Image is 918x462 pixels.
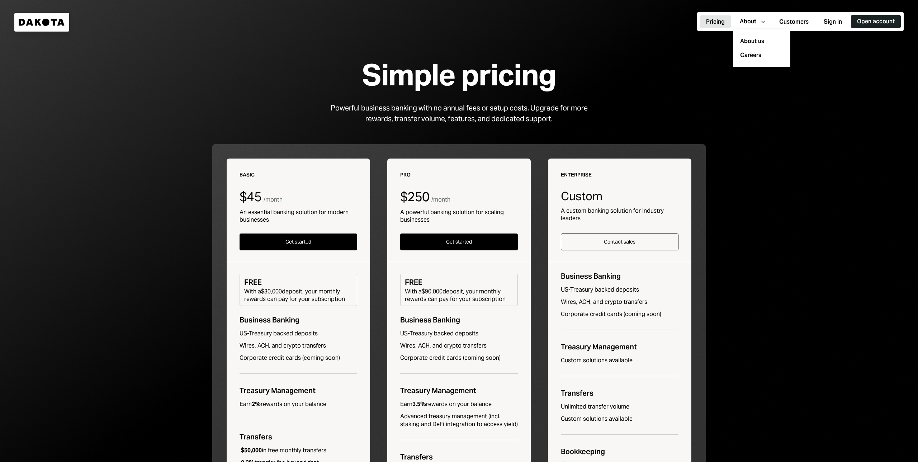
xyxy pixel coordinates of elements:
div: Wires, ACH, and crypto transfers [561,298,678,306]
div: Simple pricing [362,59,556,91]
button: About [734,15,770,28]
div: With a $90,000 deposit, your monthly rewards can pay for your subscription [405,288,513,303]
a: About us [737,34,786,48]
div: A powerful banking solution for scaling businesses [400,208,518,223]
div: Earn rewards on your balance [400,400,492,408]
div: US-Treasury backed deposits [561,286,678,294]
div: Basic [240,171,357,178]
b: 2% [252,400,261,408]
div: Business Banking [240,315,357,325]
b: $50,000 [241,447,262,454]
div: US-Treasury backed deposits [400,330,518,338]
button: Open account [851,15,901,28]
div: Corporate credit cards (coming soon) [400,354,518,362]
div: Custom [561,190,678,202]
div: / month [264,196,283,204]
div: Unlimited transfer volume [561,403,678,411]
button: Get started [240,234,357,250]
div: Corporate credit cards (coming soon) [240,354,357,362]
div: Business Banking [561,271,678,282]
div: Wires, ACH, and crypto transfers [400,342,518,350]
div: A custom banking solution for industry leaders [561,207,678,222]
div: Transfers [561,388,678,399]
div: FREE [405,277,513,288]
div: Treasury Management [240,385,357,396]
div: Treasury Management [561,341,678,352]
div: Pro [400,171,518,178]
a: Careers [740,51,789,60]
button: Pricing [700,15,731,28]
div: Bookkeeping [561,446,678,457]
a: Customers [773,15,815,29]
div: $250 [400,190,429,204]
button: Contact sales [561,234,678,250]
div: $45 [240,190,261,204]
a: Pricing [700,15,731,29]
div: Treasury Management [400,385,518,396]
button: Get started [400,234,518,250]
div: / month [431,196,450,204]
div: in free monthly transfers [240,447,326,454]
div: Custom solutions available [561,357,678,364]
div: Enterprise [561,171,678,178]
a: Sign in [818,15,848,29]
div: US-Treasury backed deposits [240,330,357,338]
div: Corporate credit cards (coming soon) [561,310,678,318]
b: 3.5% [412,400,426,408]
div: About [740,18,756,25]
div: With a $30,000 deposit, your monthly rewards can pay for your subscription [244,288,352,303]
button: Sign in [818,15,848,28]
div: Advanced treasury management (incl. staking and DeFi integration to access yield) [400,412,518,428]
div: Business Banking [400,315,518,325]
div: Wires, ACH, and crypto transfers [240,342,357,350]
div: Transfers [240,432,357,442]
div: An essential banking solution for modern businesses [240,208,357,223]
div: Powerful business banking with no annual fees or setup costs. Upgrade for more rewards, transfer ... [321,103,597,124]
div: Earn rewards on your balance [240,400,326,408]
div: Custom solutions available [561,415,678,423]
button: Customers [773,15,815,28]
div: FREE [244,277,352,288]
